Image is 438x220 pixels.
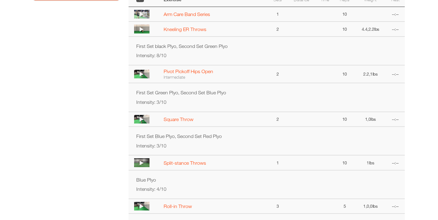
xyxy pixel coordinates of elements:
[386,112,405,127] td: --:--
[386,65,405,83] td: --:--
[164,26,206,32] a: Kneeling ER Throws
[386,155,405,170] td: --:--
[164,11,210,17] a: Arm Care Band Series
[369,160,374,165] span: lbs
[134,115,149,124] img: thumbnail.png
[355,199,386,214] td: 1,0,0
[268,22,287,36] td: 2
[164,69,213,74] a: Pivot Pickoff Hips Open
[268,7,287,22] td: 1
[134,25,149,33] img: thumbnail.png
[164,160,206,166] a: Split-stance Throws
[372,71,378,77] span: lbs
[136,143,397,149] p: Intensity: 3/10
[164,74,265,80] div: Intermediate
[268,199,287,214] td: 3
[355,112,386,127] td: 1,0
[371,116,376,122] span: lbs
[136,177,397,183] p: Blue Plyo
[136,186,397,192] p: Intensity: 4/10
[134,202,149,210] img: thumbnail.png
[386,7,405,22] td: --:--
[136,133,397,139] p: First Set Blue Plyo, Second Set Red Plyo
[334,65,355,83] td: 10
[136,99,397,105] p: Intensity: 3/10
[386,22,405,36] td: --:--
[268,112,287,127] td: 2
[268,155,287,170] td: 1
[134,70,149,78] img: thumbnail.png
[355,65,386,83] td: 2.2,1
[334,112,355,127] td: 10
[136,43,397,49] p: First Set black Plyo, Second Set Green Plyo
[334,155,355,170] td: 10
[372,203,378,209] span: lbs
[164,203,192,209] a: Roll-in Throw
[134,10,149,18] img: thumbnail.png
[386,199,405,214] td: --:--
[355,22,386,36] td: 4.4,2.2
[164,116,193,122] a: Square Throw
[334,199,355,214] td: 5
[134,158,149,167] img: thumbnail.png
[136,52,397,59] p: Intensity: 8/10
[136,89,397,96] p: First Set Green Plyo, Second Set Blue Plyo
[334,22,355,36] td: 10
[268,65,287,83] td: 2
[355,155,386,170] td: 1
[334,7,355,22] td: 10
[374,26,379,32] span: lbs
